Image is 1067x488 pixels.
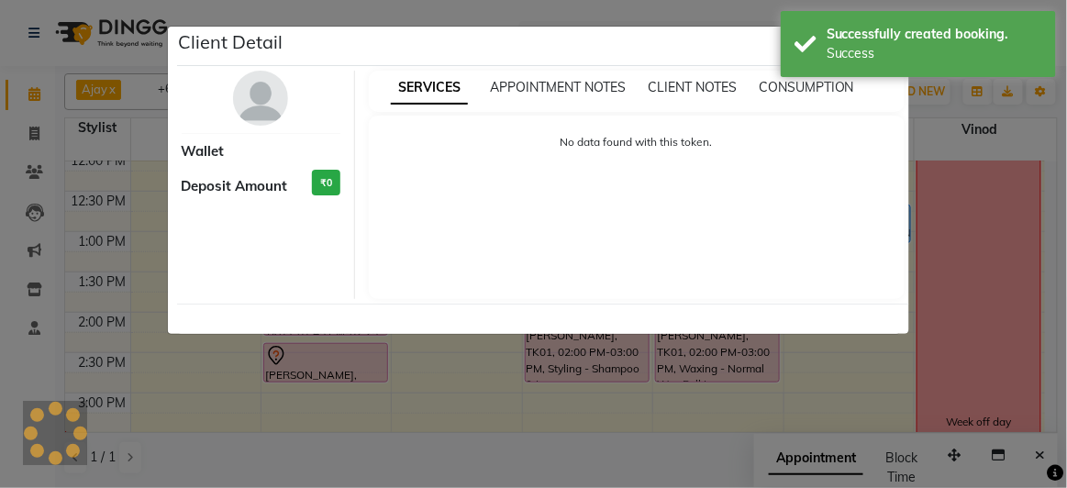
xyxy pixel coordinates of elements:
[182,176,288,197] span: Deposit Amount
[759,79,854,95] span: CONSUMPTION
[182,141,225,162] span: Wallet
[827,44,1042,63] div: Success
[827,25,1042,44] div: Successfully created booking.
[312,170,340,196] h3: ₹0
[233,71,288,126] img: avatar
[648,79,737,95] span: CLIENT NOTES
[490,79,626,95] span: APPOINTMENT NOTES
[179,28,283,56] h5: Client Detail
[387,134,886,150] p: No data found with this token.
[391,72,468,105] span: SERVICES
